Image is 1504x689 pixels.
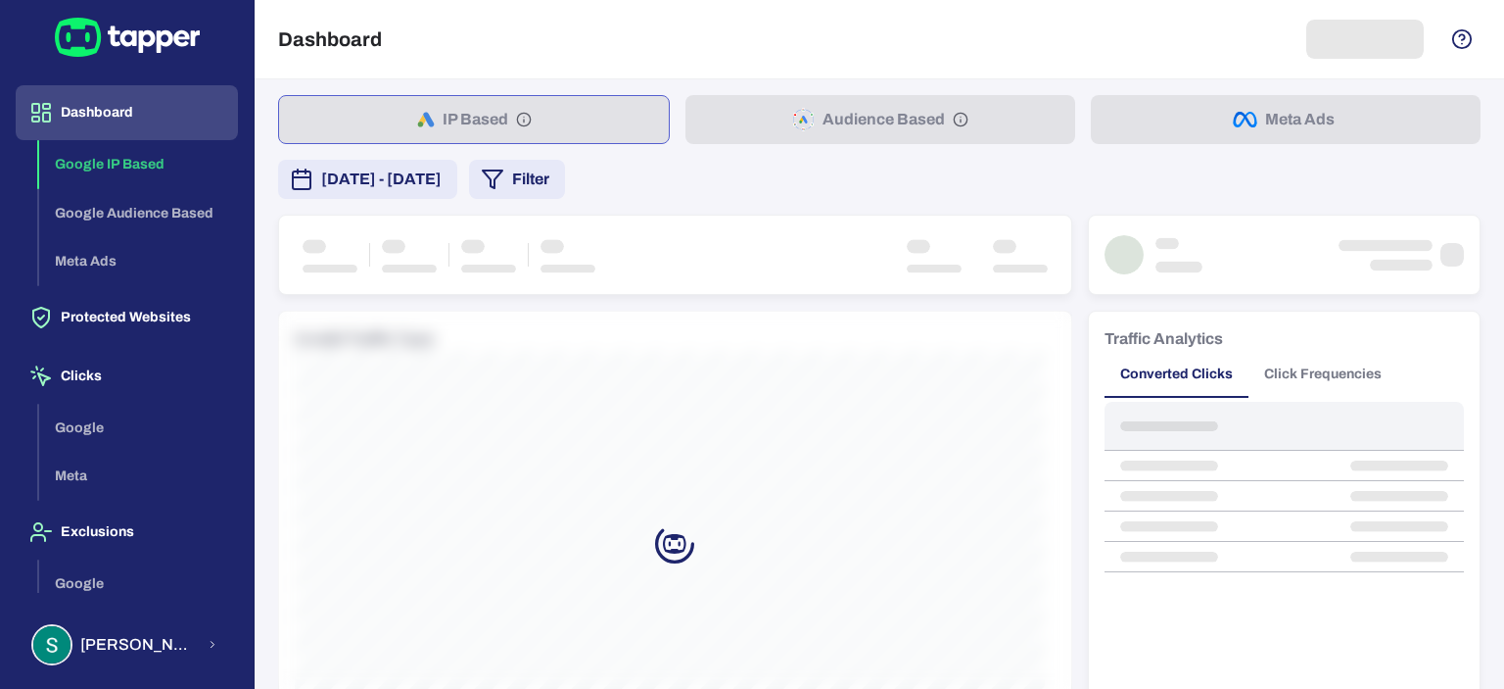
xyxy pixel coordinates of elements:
[469,160,565,199] button: Filter
[278,27,382,51] h5: Dashboard
[16,505,238,560] button: Exclusions
[16,85,238,140] button: Dashboard
[16,367,238,383] a: Clicks
[278,160,457,199] button: [DATE] - [DATE]
[16,522,238,539] a: Exclusions
[33,626,70,664] img: Stuart Parkin
[321,168,442,191] span: [DATE] - [DATE]
[1248,351,1397,398] button: Click Frequencies
[16,290,238,345] button: Protected Websites
[16,349,238,404] button: Clicks
[16,103,238,120] a: Dashboard
[16,616,238,673] button: Stuart Parkin[PERSON_NAME] [PERSON_NAME]
[16,308,238,324] a: Protected Websites
[1104,351,1248,398] button: Converted Clicks
[80,635,195,655] span: [PERSON_NAME] [PERSON_NAME]
[1104,327,1223,351] h6: Traffic Analytics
